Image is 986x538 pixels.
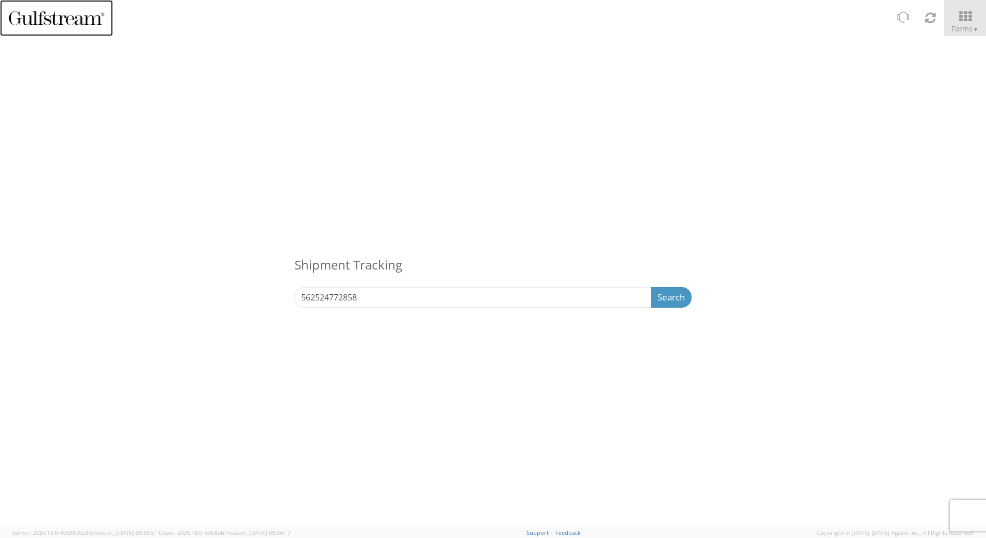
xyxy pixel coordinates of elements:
[159,529,290,536] span: Client: 2025.18.0-5db8ab7
[817,529,974,537] span: Copyright © [DATE]-[DATE] Agistix Inc., All Rights Reserved
[651,287,692,308] button: Search
[951,24,979,33] span: Forms
[555,529,581,536] a: Feedback
[973,25,979,33] span: ▼
[227,529,290,536] span: master, [DATE] 09:34:17
[527,529,549,536] a: Support
[294,287,651,308] input: Enter the Reference Number, Pro Number, Bill of Lading, or Agistix Number (at least 4 chars)
[94,529,157,536] span: master, [DATE] 09:50:51
[12,529,157,536] span: Server: 2025.19.0-49328d0a35e
[294,243,692,287] h3: Shipment Tracking
[8,9,105,27] img: gulfstream-logo-030f482cb65ec2084a9d.png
